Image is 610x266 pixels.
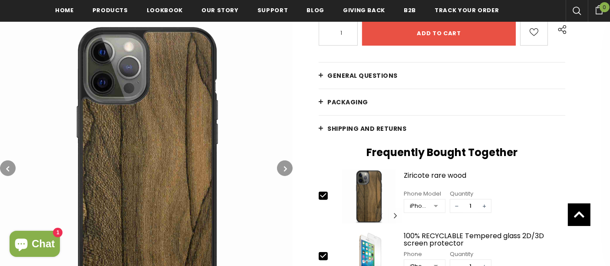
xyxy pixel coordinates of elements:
a: PACKAGING [319,89,565,115]
span: PACKAGING [327,98,368,106]
a: 0 [588,4,610,14]
span: Giving back [343,6,385,14]
div: Quantity [450,190,491,198]
span: + [478,199,491,213]
span: Our Story [201,6,239,14]
img: Ziricote rare wood image 0 [336,170,401,223]
a: 100% RECYCLABLE Tempered glass 2D/3D screen protector [404,232,566,247]
span: support [257,6,288,14]
span: Products [92,6,128,14]
div: Phone [404,250,445,259]
a: General Questions [319,63,565,89]
a: Ziricote rare wood [404,172,566,187]
span: Blog [307,6,324,14]
span: General Questions [327,71,398,80]
span: Shipping and returns [327,124,406,133]
a: Shipping and returns [319,116,565,142]
inbox-online-store-chat: Shopify online store chat [7,231,63,259]
div: Phone Model [404,190,445,198]
span: − [450,199,463,213]
span: B2B [404,6,416,14]
h2: Frequently Bought Together [319,146,565,159]
span: 0 [600,2,610,12]
span: Track your order [435,6,499,14]
span: Home [55,6,74,14]
span: Lookbook [147,6,183,14]
input: Add to cart [362,20,515,46]
div: Quantity [450,250,491,259]
div: iPhone 12 Pro Max [410,202,428,210]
